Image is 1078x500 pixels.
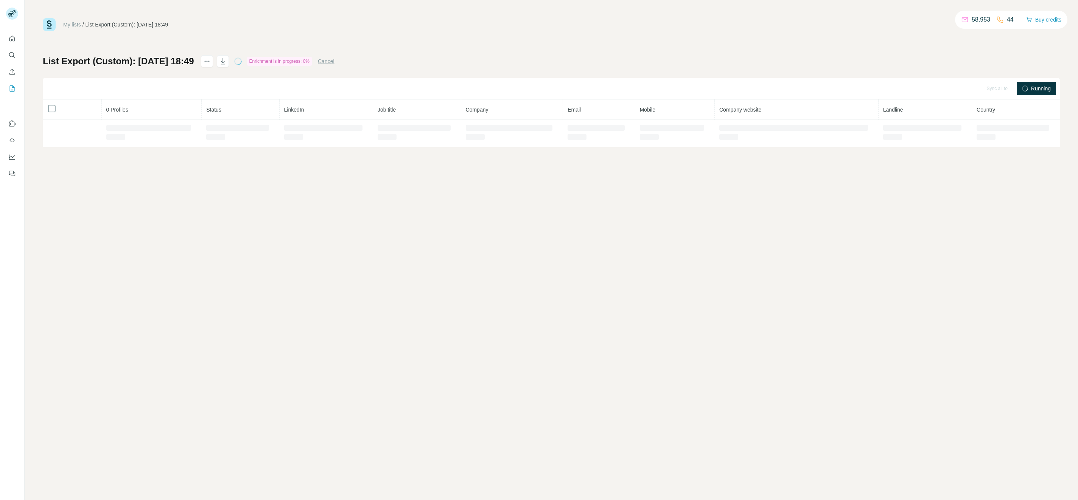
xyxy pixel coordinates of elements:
span: Landline [883,107,903,113]
button: Enrich CSV [6,65,18,79]
span: Email [568,107,581,113]
span: Company website [719,107,761,113]
p: 58,953 [972,15,990,24]
button: Feedback [6,167,18,180]
span: Job title [378,107,396,113]
button: Use Surfe API [6,134,18,147]
button: Quick start [6,32,18,45]
span: Mobile [640,107,655,113]
span: Running [1031,85,1051,92]
button: My lists [6,82,18,95]
button: Search [6,48,18,62]
span: Status [206,107,221,113]
a: My lists [63,22,81,28]
button: actions [201,55,213,67]
p: 44 [1007,15,1014,24]
button: Dashboard [6,150,18,164]
h1: List Export (Custom): [DATE] 18:49 [43,55,194,67]
div: Enrichment is in progress: 0% [247,57,312,66]
img: Surfe Logo [43,18,56,31]
li: / [82,21,84,28]
span: 0 Profiles [106,107,128,113]
span: Company [466,107,488,113]
span: LinkedIn [284,107,304,113]
span: Country [977,107,995,113]
button: Buy credits [1026,14,1061,25]
div: List Export (Custom): [DATE] 18:49 [86,21,168,28]
button: Cancel [318,57,334,65]
button: Use Surfe on LinkedIn [6,117,18,130]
